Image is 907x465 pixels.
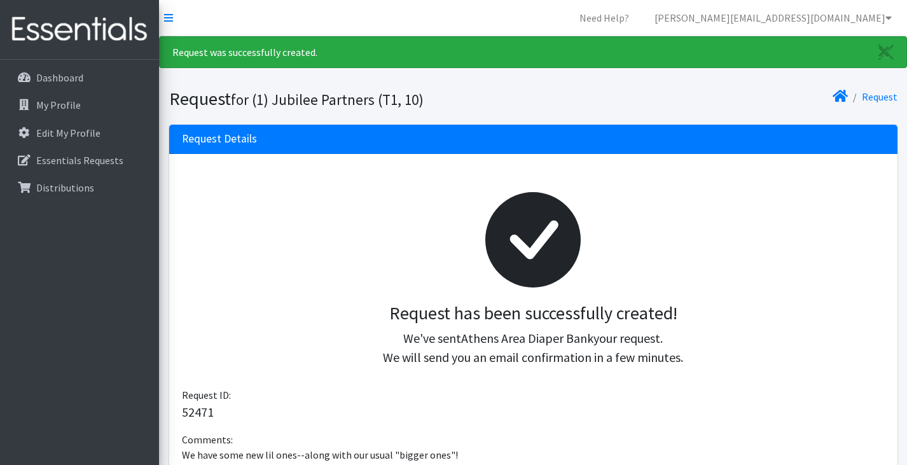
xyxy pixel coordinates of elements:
p: My Profile [36,99,81,111]
a: Edit My Profile [5,120,154,146]
p: Distributions [36,181,94,194]
img: HumanEssentials [5,8,154,51]
p: Dashboard [36,71,83,84]
a: [PERSON_NAME][EMAIL_ADDRESS][DOMAIN_NAME] [644,5,902,31]
h1: Request [169,88,529,110]
p: We've sent your request. We will send you an email confirmation in a few minutes. [192,329,875,367]
p: 52471 [182,403,885,422]
a: Need Help? [569,5,639,31]
p: Edit My Profile [36,127,100,139]
div: Request was successfully created. [159,36,907,68]
a: Close [866,37,906,67]
p: We have some new lil ones--along with our usual "bigger ones"! [182,447,885,462]
span: Athens Area Diaper Bank [461,330,593,346]
a: My Profile [5,92,154,118]
a: Essentials Requests [5,148,154,173]
p: Essentials Requests [36,154,123,167]
span: Comments: [182,433,233,446]
h3: Request has been successfully created! [192,303,875,324]
a: Distributions [5,175,154,200]
span: Request ID: [182,389,231,401]
small: for (1) Jubilee Partners (T1, 10) [231,90,424,109]
a: Request [862,90,897,103]
h3: Request Details [182,132,257,146]
a: Dashboard [5,65,154,90]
